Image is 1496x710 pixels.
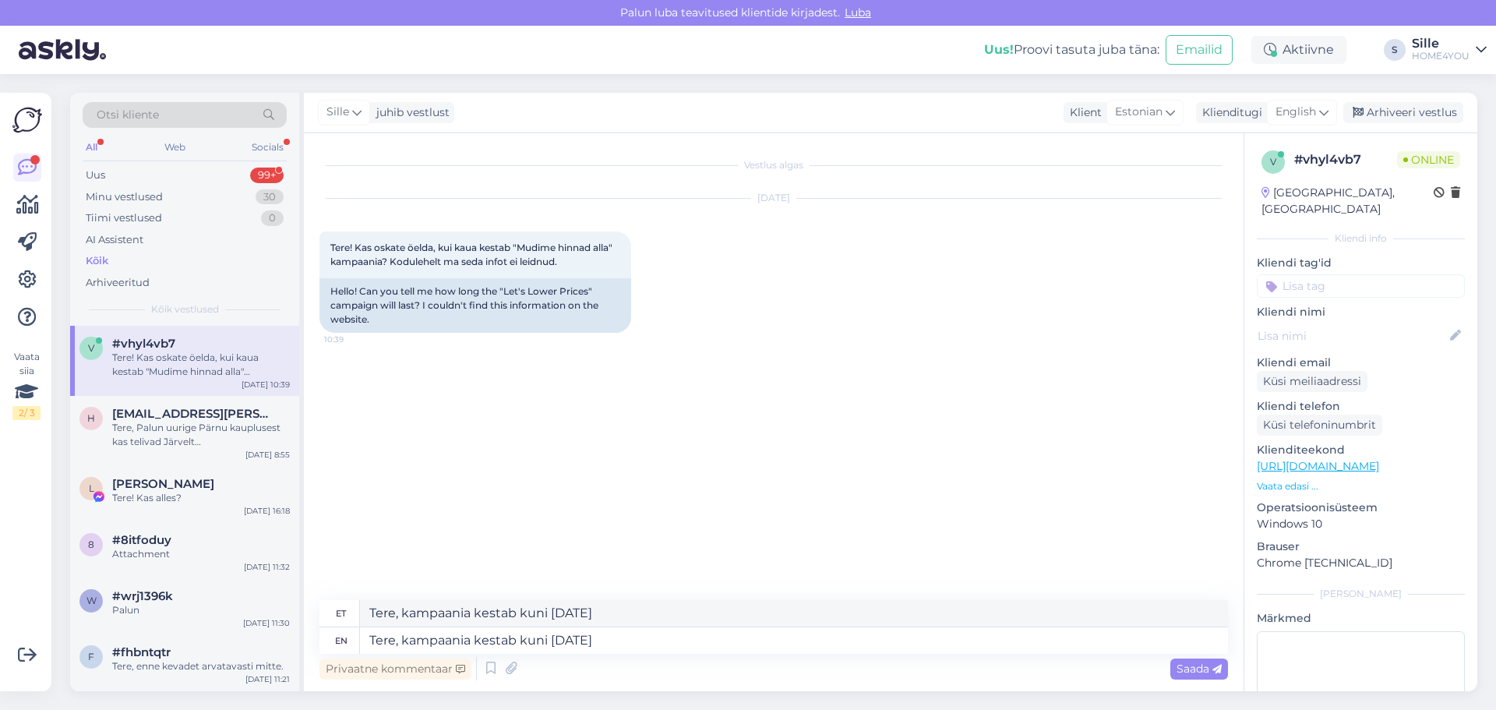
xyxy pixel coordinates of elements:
p: Kliendi telefon [1257,398,1465,415]
p: Vaata edasi ... [1257,479,1465,493]
input: Lisa tag [1257,274,1465,298]
span: #8itfoduy [112,533,171,547]
span: 8 [88,539,94,550]
b: Uus! [984,42,1014,57]
div: Vaata siia [12,350,41,420]
div: Aktiivne [1251,36,1346,64]
textarea: Tere, kampaania kestab kuni [DATE] [360,600,1228,627]
div: [DATE] [319,191,1228,205]
div: Vestlus algas [319,158,1228,172]
button: Emailid [1166,35,1233,65]
div: Arhiveeritud [86,275,150,291]
div: # vhyl4vb7 [1294,150,1397,169]
span: Saada [1177,662,1222,676]
span: f [88,651,94,662]
div: Tiimi vestlused [86,210,162,226]
p: Märkmed [1257,610,1465,627]
div: Palun [112,603,290,617]
span: v [88,342,94,354]
div: Klienditugi [1196,104,1262,121]
div: AI Assistent [86,232,143,248]
div: Socials [249,137,287,157]
div: Tere! Kas alles? [112,491,290,505]
p: Windows 10 [1257,516,1465,532]
div: Tere, Palun uurige Pärnu kauplusest kas telivad Järvelt [GEOGRAPHIC_DATA] poodi. [112,421,290,449]
span: h [87,412,95,424]
div: Küsi meiliaadressi [1257,371,1367,392]
div: [DATE] 8:55 [245,449,290,461]
div: 30 [256,189,284,205]
div: Kõik [86,253,108,269]
div: Web [161,137,189,157]
div: 0 [261,210,284,226]
span: Liis Leesi [112,477,214,491]
p: Kliendi nimi [1257,304,1465,320]
span: Luba [840,5,876,19]
a: [URL][DOMAIN_NAME] [1257,459,1379,473]
span: Kõik vestlused [151,302,219,316]
span: hannaliisa.holm@gmail.com [112,407,274,421]
span: Tere! Kas oskate öelda, kui kaua kestab "Mudime hinnad alla" kampaania? Kodulehelt ma seda infot ... [330,242,615,267]
textarea: Tere, kampaania kestab kuni [DATE] [360,627,1228,654]
p: Brauser [1257,539,1465,555]
span: v [1270,156,1276,168]
div: [DATE] 11:32 [244,561,290,573]
div: Proovi tasuta juba täna: [984,41,1159,59]
div: 99+ [250,168,284,183]
div: Klient [1064,104,1102,121]
img: Askly Logo [12,105,42,135]
div: All [83,137,101,157]
span: English [1275,104,1316,121]
div: Küsi telefoninumbrit [1257,415,1382,436]
div: Kliendi info [1257,231,1465,245]
div: Attachment [112,547,290,561]
p: Operatsioonisüsteem [1257,500,1465,516]
div: [GEOGRAPHIC_DATA], [GEOGRAPHIC_DATA] [1261,185,1434,217]
span: L [89,482,94,494]
span: Online [1397,151,1460,168]
p: Chrome [TECHNICAL_ID] [1257,555,1465,571]
div: [DATE] 11:30 [243,617,290,629]
span: Sille [326,104,349,121]
div: S [1384,39,1406,61]
span: #vhyl4vb7 [112,337,175,351]
div: [DATE] 16:18 [244,505,290,517]
div: Uus [86,168,105,183]
p: Kliendi tag'id [1257,255,1465,271]
div: en [335,627,348,654]
div: [DATE] 11:21 [245,673,290,685]
p: Klienditeekond [1257,442,1465,458]
div: 2 / 3 [12,406,41,420]
span: w [86,595,97,606]
div: Arhiveeri vestlus [1343,102,1463,123]
div: Privaatne kommentaar [319,659,471,680]
a: SilleHOME4YOU [1412,37,1487,62]
div: Tere! Kas oskate öelda, kui kaua kestab "Mudime hinnad alla" kampaania? Kodulehelt ma seda infot ... [112,351,290,379]
div: Sille [1412,37,1470,50]
div: [DATE] 10:39 [242,379,290,390]
div: Hello! Can you tell me how long the "Let's Lower Prices" campaign will last? I couldn't find this... [319,278,631,333]
div: juhib vestlust [370,104,450,121]
span: #fhbntqtr [112,645,171,659]
div: Minu vestlused [86,189,163,205]
div: et [336,600,346,627]
div: Tere, enne kevadet arvatavasti mitte. [112,659,290,673]
p: Kliendi email [1257,355,1465,371]
span: 10:39 [324,334,383,345]
div: HOME4YOU [1412,50,1470,62]
div: [PERSON_NAME] [1257,587,1465,601]
span: Otsi kliente [97,107,159,123]
span: Estonian [1115,104,1163,121]
span: #wrj1396k [112,589,173,603]
input: Lisa nimi [1258,327,1447,344]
